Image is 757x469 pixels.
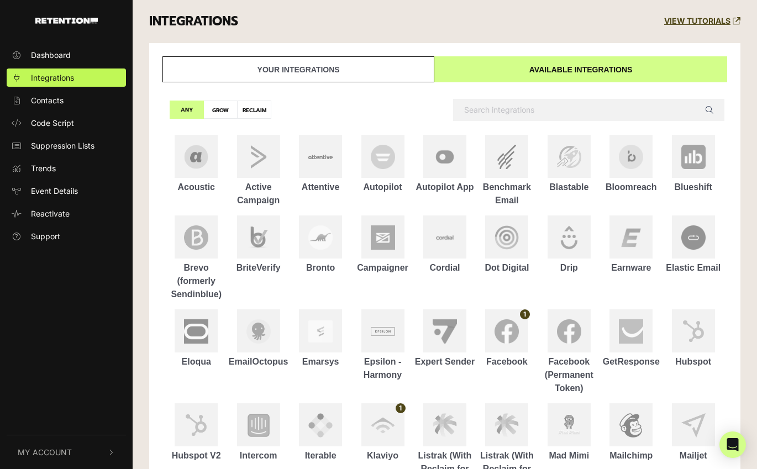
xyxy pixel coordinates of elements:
[351,403,413,462] a: Klaviyo Klaviyo
[31,72,74,83] span: Integrations
[557,319,581,344] img: Facebook (Permanent Token)
[165,135,227,194] a: Acoustic Acoustic
[227,215,289,275] a: BriteVerify BriteVerify
[476,309,538,368] a: Facebook Facebook
[7,68,126,87] a: Integrations
[162,56,434,82] a: Your integrations
[170,101,204,119] label: ANY
[227,449,289,462] div: Intercom
[237,101,271,119] label: RECLAIM
[600,403,662,462] a: Mailchimp Mailchimp
[290,309,351,368] a: Emarsys Emarsys
[31,208,70,219] span: Reactivate
[600,181,662,194] div: Bloomreach
[31,230,60,242] span: Support
[557,413,581,438] img: Mad Mimi
[7,91,126,109] a: Contacts
[538,355,600,395] div: Facebook (Permanent Token)
[520,309,530,319] span: 1
[227,181,289,207] div: Active Campaign
[7,435,126,469] button: My Account
[414,135,476,194] a: Autopilot App Autopilot App
[351,135,413,194] a: Autopilot Autopilot
[663,309,724,368] a: Hubspot Hubspot
[663,261,724,275] div: Elastic Email
[246,225,271,250] img: BriteVerify
[476,215,538,275] a: Dot Digital Dot Digital
[476,355,538,368] div: Facebook
[7,136,126,155] a: Suppression Lists
[433,225,457,250] img: Cordial
[31,140,94,151] span: Suppression Lists
[538,449,600,462] div: Mad Mimi
[246,319,271,344] img: EmailOctopus
[7,227,126,245] a: Support
[149,14,238,29] h3: INTEGRATIONS
[184,145,208,169] img: Acoustic
[600,449,662,462] div: Mailchimp
[681,319,706,343] img: Hubspot
[351,309,413,382] a: Epsilon - Harmony Epsilon - Harmony
[351,355,413,382] div: Epsilon - Harmony
[600,309,662,368] a: GetResponse GetResponse
[184,319,208,344] img: Eloqua
[351,261,413,275] div: Campaigner
[371,327,395,336] img: Epsilon - Harmony
[434,56,727,82] a: Available integrations
[227,309,289,368] a: EmailOctopus EmailOctopus
[7,159,126,177] a: Trends
[31,94,64,106] span: Contacts
[414,215,476,275] a: Cordial Cordial
[308,225,333,250] img: Bronto
[433,145,457,169] img: Autopilot App
[681,413,706,438] img: Mailjet
[371,145,395,169] img: Autopilot
[184,413,208,437] img: Hubspot V2
[396,403,406,413] span: 1
[165,449,227,462] div: Hubspot V2
[308,155,333,159] img: Attentive
[35,18,98,24] img: Retention.com
[538,309,600,395] a: Facebook (Permanent Token) Facebook (Permanent Token)
[203,101,238,119] label: GROW
[600,355,662,368] div: GetResponse
[414,261,476,275] div: Cordial
[246,145,271,169] img: Active Campaign
[600,215,662,275] a: Earnware Earnware
[308,413,333,438] img: Iterable
[681,145,706,169] img: Blueshift
[7,46,126,64] a: Dashboard
[290,215,351,275] a: Bronto Bronto
[663,403,724,462] a: Mailjet Mailjet
[165,261,227,301] div: Brevo (formerly Sendinblue)
[664,17,740,26] a: VIEW TUTORIALS
[495,319,519,344] img: Facebook
[557,225,581,250] img: Drip
[7,204,126,223] a: Reactivate
[165,181,227,194] div: Acoustic
[538,135,600,194] a: Blastable Blastable
[538,403,600,462] a: Mad Mimi Mad Mimi
[184,225,208,250] img: Brevo (formerly Sendinblue)
[663,449,724,462] div: Mailjet
[351,449,413,462] div: Klaviyo
[663,181,724,194] div: Blueshift
[476,181,538,207] div: Benchmark Email
[165,309,227,368] a: Eloqua Eloqua
[433,413,457,437] img: Listrak (With Reclaim for Conductor)
[31,185,78,197] span: Event Details
[414,181,476,194] div: Autopilot App
[18,446,72,458] span: My Account
[290,355,351,368] div: Emarsys
[290,261,351,275] div: Bronto
[371,225,395,250] img: Campaigner
[227,261,289,275] div: BriteVerify
[351,215,413,275] a: Campaigner Campaigner
[681,225,706,250] img: Elastic Email
[663,215,724,275] a: Elastic Email Elastic Email
[227,355,289,368] div: EmailOctopus
[165,403,227,462] a: Hubspot V2 Hubspot V2
[351,181,413,194] div: Autopilot
[308,320,333,342] img: Emarsys
[7,182,126,200] a: Event Details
